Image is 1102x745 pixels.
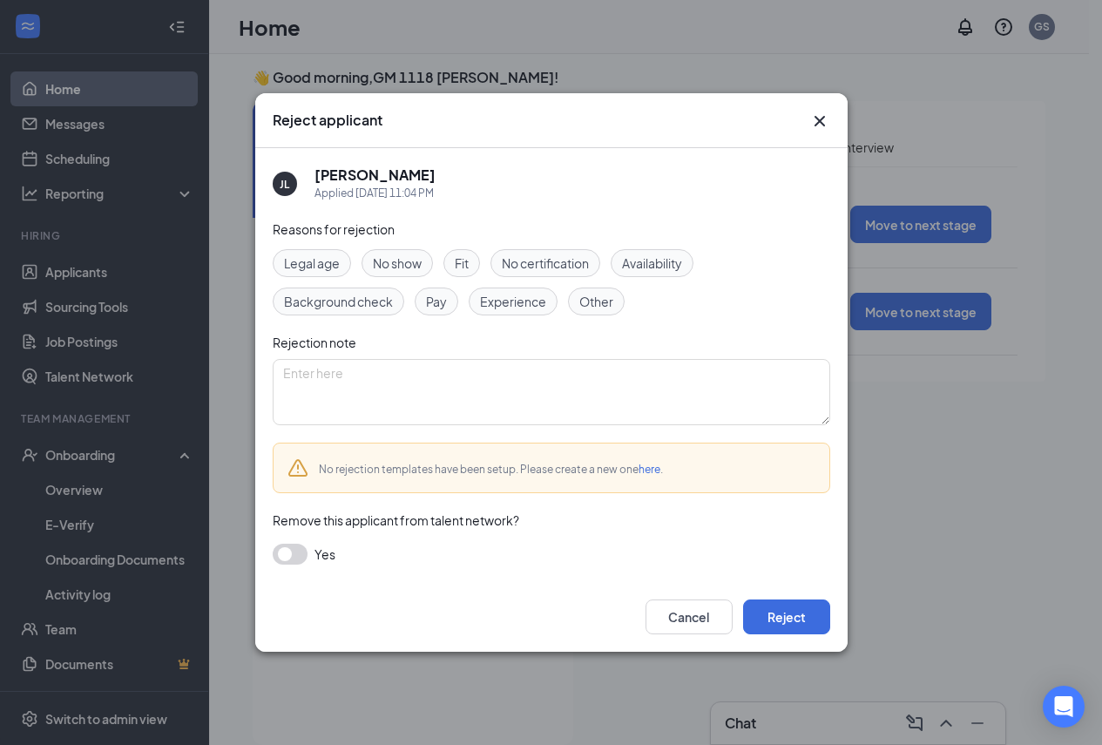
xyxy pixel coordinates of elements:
[314,544,335,565] span: Yes
[639,463,660,476] a: here
[743,599,830,634] button: Reject
[287,457,308,478] svg: Warning
[273,111,382,130] h3: Reject applicant
[809,111,830,132] button: Close
[622,254,682,273] span: Availability
[455,254,469,273] span: Fit
[480,292,546,311] span: Experience
[314,166,436,185] h5: [PERSON_NAME]
[579,292,613,311] span: Other
[319,463,663,476] span: No rejection templates have been setup. Please create a new one .
[373,254,422,273] span: No show
[426,292,447,311] span: Pay
[809,111,830,132] svg: Cross
[273,221,395,237] span: Reasons for rejection
[273,335,356,350] span: Rejection note
[284,254,340,273] span: Legal age
[1043,686,1085,728] div: Open Intercom Messenger
[314,185,436,202] div: Applied [DATE] 11:04 PM
[284,292,393,311] span: Background check
[646,599,733,634] button: Cancel
[280,177,289,192] div: JL
[502,254,589,273] span: No certification
[273,512,519,528] span: Remove this applicant from talent network?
